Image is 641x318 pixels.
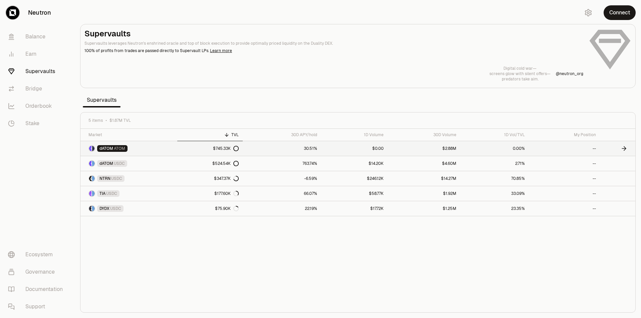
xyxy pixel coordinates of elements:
a: 70.85% [460,171,529,186]
a: Learn more [210,48,232,53]
a: dATOM LogoATOM LogodATOMATOM [80,141,177,156]
span: ATOM [114,146,125,151]
p: predators take aim. [489,76,551,82]
span: DYDX [99,206,110,211]
p: 100% of profits from trades are passed directly to Supervault LPs. [84,48,583,54]
div: $177.60K [214,191,239,196]
a: Supervaults [3,63,72,80]
a: Digital cold war—screens glow with silent offers—predators take aim. [489,66,551,82]
a: 2.71% [460,156,529,171]
a: Documentation [3,281,72,298]
div: $524.54K [212,161,239,166]
a: $4.60M [388,156,460,171]
a: 30.51% [243,141,321,156]
div: My Position [533,132,596,137]
a: $177.60K [177,186,242,201]
a: 66.07% [243,186,321,201]
span: 5 items [88,118,103,123]
a: DYDX LogoUSDC LogoDYDXUSDC [80,201,177,216]
p: Supervaults leverages Neutron's enshrined oracle and top of block execution to provide optimally ... [84,40,583,46]
span: dATOM [99,161,113,166]
a: Earn [3,45,72,63]
img: ATOM Logo [92,146,94,151]
p: @ neutron_org [556,71,583,76]
a: Balance [3,28,72,45]
span: USDC [110,206,121,211]
a: -- [529,171,600,186]
a: 23.35% [460,201,529,216]
img: USDC Logo [92,191,94,196]
div: Market [88,132,173,137]
a: Orderbook [3,97,72,115]
img: USDC Logo [92,176,94,181]
a: $347.37K [177,171,242,186]
a: NTRN LogoUSDC LogoNTRNUSDC [80,171,177,186]
a: 22.19% [243,201,321,216]
a: -- [529,201,600,216]
h2: Supervaults [84,28,583,39]
span: NTRN [99,176,111,181]
a: $745.33K [177,141,242,156]
a: dATOM LogoUSDC LogodATOMUSDC [80,156,177,171]
a: $246.12K [321,171,388,186]
a: $0.00 [321,141,388,156]
a: -- [529,141,600,156]
div: 1D Volume [325,132,384,137]
button: Connect [604,5,636,20]
a: @neutron_org [556,71,583,76]
span: USDC [106,191,117,196]
a: -- [529,186,600,201]
a: -- [529,156,600,171]
img: DYDX Logo [89,206,91,211]
img: USDC Logo [92,161,94,166]
a: 0.00% [460,141,529,156]
a: Governance [3,263,72,281]
span: $1.87M TVL [110,118,131,123]
img: dATOM Logo [89,161,91,166]
a: $14.20K [321,156,388,171]
img: TIA Logo [89,191,91,196]
div: $75.90K [215,206,239,211]
a: 33.09% [460,186,529,201]
a: $14.27M [388,171,460,186]
img: NTRN Logo [89,176,91,181]
a: Ecosystem [3,246,72,263]
span: USDC [114,161,125,166]
div: TVL [181,132,238,137]
a: $2.88M [388,141,460,156]
a: Stake [3,115,72,132]
span: USDC [111,176,122,181]
a: Support [3,298,72,315]
a: $75.90K [177,201,242,216]
a: Bridge [3,80,72,97]
a: -6.59% [243,171,321,186]
p: screens glow with silent offers— [489,71,551,76]
span: TIA [99,191,105,196]
a: $17.72K [321,201,388,216]
a: TIA LogoUSDC LogoTIAUSDC [80,186,177,201]
img: dATOM Logo [89,146,91,151]
div: 30D Volume [392,132,456,137]
p: Digital cold war— [489,66,551,71]
a: $1.25M [388,201,460,216]
a: 763.74% [243,156,321,171]
span: Supervaults [83,93,121,107]
div: $745.33K [213,146,239,151]
a: $1.92M [388,186,460,201]
div: 1D Vol/TVL [464,132,525,137]
img: USDC Logo [92,206,94,211]
div: 30D APY/hold [247,132,317,137]
a: $58.77K [321,186,388,201]
span: dATOM [99,146,113,151]
a: $524.54K [177,156,242,171]
div: $347.37K [214,176,239,181]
